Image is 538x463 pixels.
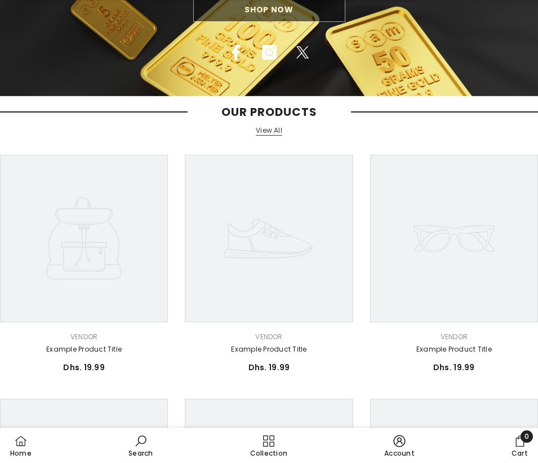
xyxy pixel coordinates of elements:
span: Dhs. 19.99 [433,362,475,373]
a: Search [127,430,154,461]
a: Example product title [370,343,538,356]
span: Our Products [188,105,351,119]
span: Dhs. 19.99 [248,362,290,373]
a: Account [383,430,416,461]
span: Dhs. 19.99 [63,362,105,373]
a: Example product title [185,343,353,356]
div: Vendor [185,331,353,343]
a: Collection [249,430,288,461]
a: Cart [510,430,529,461]
a: View All [256,126,282,136]
a: Home [9,430,33,461]
div: Vendor [370,331,538,343]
